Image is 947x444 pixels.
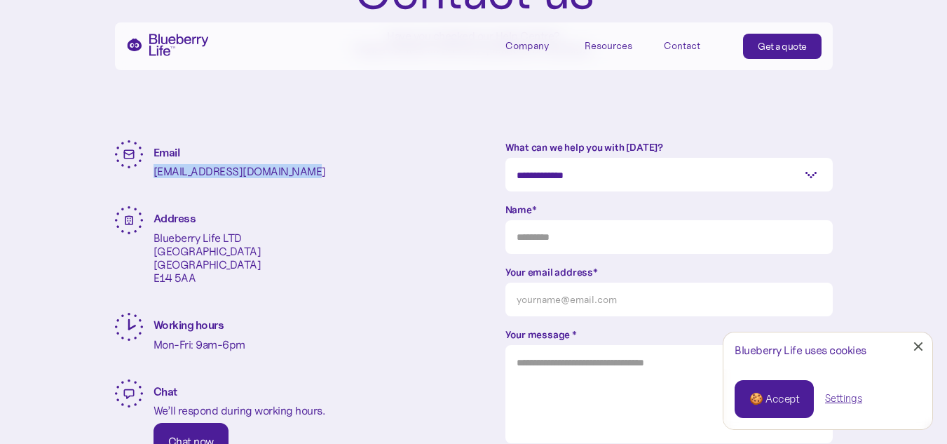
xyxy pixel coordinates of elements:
[505,140,833,154] label: What can we help you with [DATE]?
[505,265,833,279] label: Your email address*
[154,211,196,225] strong: Address
[505,40,549,52] div: Company
[664,40,700,52] div: Contact
[154,318,224,332] strong: Working hours
[735,380,814,418] a: 🍪 Accept
[664,34,727,57] a: Contact
[743,34,822,59] a: Get a quote
[154,404,325,417] p: We’ll respond during working hours.
[735,344,921,357] div: Blueberry Life uses cookies
[126,34,209,56] a: home
[918,347,919,347] div: Close Cookie Popup
[825,391,862,406] a: Settings
[505,34,568,57] div: Company
[505,328,577,341] strong: Your message *
[154,165,326,178] p: [EMAIL_ADDRESS][DOMAIN_NAME]
[505,283,833,316] input: yourname@email.com
[154,231,261,285] p: Blueberry Life LTD [GEOGRAPHIC_DATA] [GEOGRAPHIC_DATA] E14 5AA
[904,332,932,361] a: Close Cookie Popup
[585,34,648,57] div: Resources
[154,384,177,398] strong: Chat
[749,391,799,407] div: 🍪 Accept
[758,39,807,53] div: Get a quote
[154,145,180,159] strong: Email
[585,40,632,52] div: Resources
[154,338,245,351] p: Mon-Fri: 9am-6pm
[505,203,833,217] label: Name*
